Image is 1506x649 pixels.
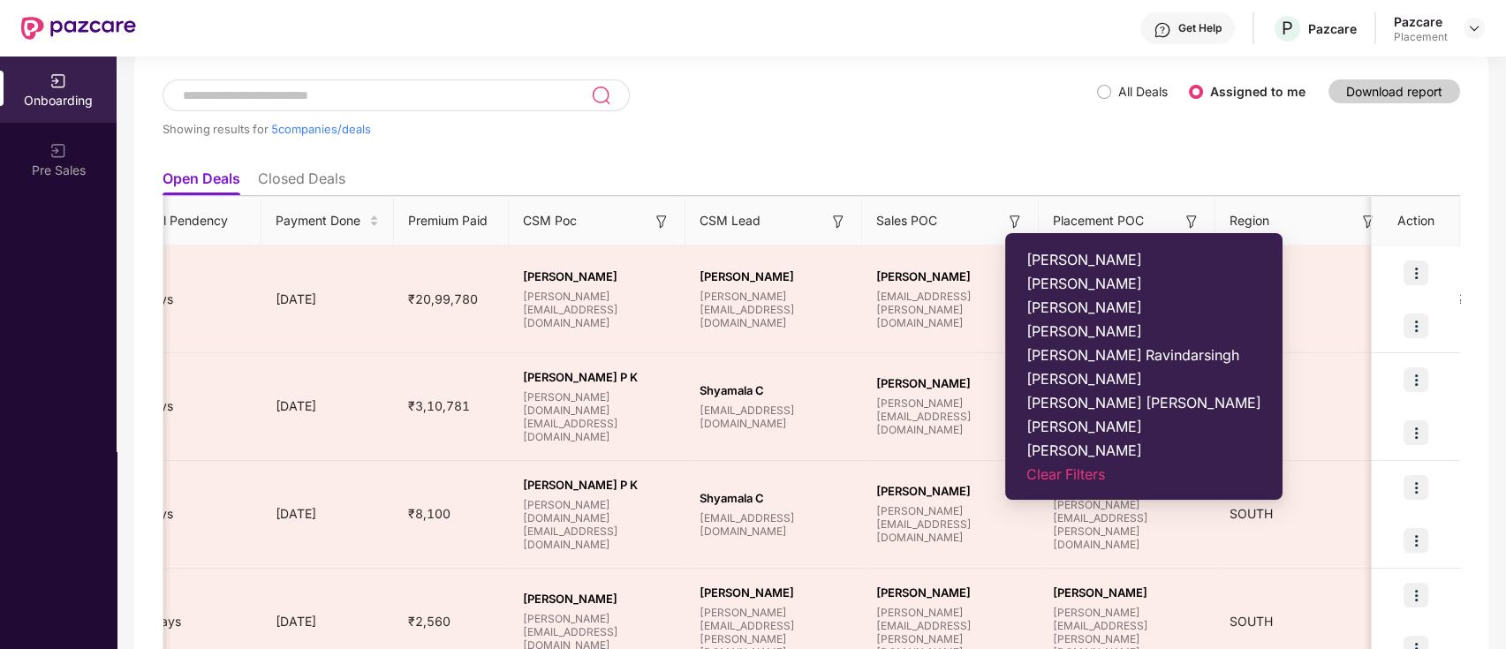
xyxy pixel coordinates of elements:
span: [PERSON_NAME][DOMAIN_NAME][EMAIL_ADDRESS][DOMAIN_NAME] [523,498,671,551]
img: svg+xml;base64,PHN2ZyB3aWR0aD0iMTYiIGhlaWdodD0iMTYiIHZpZXdCb3g9IjAgMCAxNiAxNiIgZmlsbD0ibm9uZSIgeG... [1183,213,1200,230]
span: ₹8,100 [394,506,465,521]
span: ₹3,10,781 [394,398,484,413]
div: Pazcare [1308,20,1357,37]
span: [PERSON_NAME] [876,585,1025,600]
span: [PERSON_NAME] [700,585,848,600]
span: [EMAIL_ADDRESS][DOMAIN_NAME] [700,511,848,538]
span: 5 companies/deals [271,122,371,136]
span: Sales POC [876,211,937,230]
span: [PERSON_NAME] [876,484,1025,498]
div: [DATE] [261,504,394,524]
span: [PERSON_NAME][EMAIL_ADDRESS][PERSON_NAME][DOMAIN_NAME] [1053,498,1201,551]
span: [EMAIL_ADDRESS][PERSON_NAME][DOMAIN_NAME] [876,290,1025,329]
span: [PERSON_NAME] [876,376,1025,390]
th: Overall Pendency [111,197,261,245]
img: svg+xml;base64,PHN2ZyBpZD0iRHJvcGRvd24tMzJ4MzIiIHhtbG5zPSJodHRwOi8vd3d3LnczLm9yZy8yMDAwL3N2ZyIgd2... [1467,21,1481,35]
div: 122 days [111,612,261,631]
img: icon [1404,367,1428,392]
img: svg+xml;base64,PHN2ZyB3aWR0aD0iMTYiIGhlaWdodD0iMTYiIHZpZXdCb3g9IjAgMCAxNiAxNiIgZmlsbD0ibm9uZSIgeG... [829,213,847,230]
span: [PERSON_NAME][EMAIL_ADDRESS][DOMAIN_NAME] [876,396,1025,436]
span: Placement POC [1053,211,1144,230]
li: Open Deals [163,170,240,195]
div: Pazcare [1394,13,1448,30]
th: Action [1372,197,1460,245]
div: [DATE] [261,290,394,309]
span: [PERSON_NAME] P K [523,370,671,384]
img: icon [1404,313,1428,338]
img: New Pazcare Logo [21,17,136,40]
span: [PERSON_NAME] [876,269,1025,283]
span: [PERSON_NAME] [700,269,848,283]
span: [PERSON_NAME][EMAIL_ADDRESS][DOMAIN_NAME] [876,504,1025,544]
div: SOUTH [1215,504,1392,524]
label: Assigned to me [1210,84,1305,99]
li: Closed Deals [258,170,345,195]
div: [DATE] [261,612,394,631]
span: [PERSON_NAME] [1053,585,1201,600]
span: [PERSON_NAME] [PERSON_NAME] [1026,394,1261,411]
span: [PERSON_NAME][EMAIL_ADDRESS][DOMAIN_NAME] [700,290,848,329]
span: Shyamala C [700,491,848,505]
span: [PERSON_NAME] P K [523,478,671,492]
img: svg+xml;base64,PHN2ZyB3aWR0aD0iMjAiIGhlaWdodD0iMjAiIHZpZXdCb3g9IjAgMCAyMCAyMCIgZmlsbD0ibm9uZSIgeG... [49,72,67,90]
span: [PERSON_NAME][DOMAIN_NAME][EMAIL_ADDRESS][DOMAIN_NAME] [523,390,671,443]
img: icon [1404,528,1428,553]
span: [EMAIL_ADDRESS][DOMAIN_NAME] [700,404,848,430]
span: P [1282,18,1293,39]
div: 39 days [111,396,261,416]
label: All Deals [1118,84,1168,99]
div: [DATE] [261,396,394,416]
div: Placement [1394,30,1448,44]
div: SOUTH [1215,290,1392,309]
div: 55 days [111,504,261,524]
span: [PERSON_NAME] [1026,322,1261,340]
img: svg+xml;base64,PHN2ZyB3aWR0aD0iMTYiIGhlaWdodD0iMTYiIHZpZXdCb3g9IjAgMCAxNiAxNiIgZmlsbD0ibm9uZSIgeG... [1359,213,1377,230]
img: svg+xml;base64,PHN2ZyB3aWR0aD0iMjAiIGhlaWdodD0iMjAiIHZpZXdCb3g9IjAgMCAyMCAyMCIgZmlsbD0ibm9uZSIgeG... [49,142,67,160]
span: [PERSON_NAME] [1026,441,1261,459]
span: [PERSON_NAME] [1026,275,1261,292]
span: CSM Lead [700,211,761,230]
span: Shyamala C [700,383,848,397]
img: svg+xml;base64,PHN2ZyBpZD0iSGVscC0zMngzMiIgeG1sbnM9Imh0dHA6Ly93d3cudzMub3JnLzIwMDAvc3ZnIiB3aWR0aD... [1154,21,1171,39]
span: Payment Done [276,211,366,230]
span: [PERSON_NAME] [1026,251,1261,268]
span: Region [1230,211,1269,230]
span: CSM Poc [523,211,577,230]
img: svg+xml;base64,PHN2ZyB3aWR0aD0iMTYiIGhlaWdodD0iMTYiIHZpZXdCb3g9IjAgMCAxNiAxNiIgZmlsbD0ibm9uZSIgeG... [653,213,670,230]
button: Download report [1328,79,1460,103]
span: [PERSON_NAME] [1026,298,1261,316]
span: [PERSON_NAME][EMAIL_ADDRESS][DOMAIN_NAME] [523,290,671,329]
th: Premium Paid [394,197,509,245]
span: Clear Filters [1026,465,1261,483]
span: [PERSON_NAME] [1026,370,1261,388]
img: icon [1404,420,1428,445]
div: Showing results for [163,122,1097,136]
img: svg+xml;base64,PHN2ZyB3aWR0aD0iMTYiIGhlaWdodD0iMTYiIHZpZXdCb3g9IjAgMCAxNiAxNiIgZmlsbD0ibm9uZSIgeG... [1006,213,1024,230]
div: 17 days [111,290,261,309]
img: svg+xml;base64,PHN2ZyB3aWR0aD0iMjQiIGhlaWdodD0iMjUiIHZpZXdCb3g9IjAgMCAyNCAyNSIgZmlsbD0ibm9uZSIgeG... [591,85,611,106]
div: Get Help [1178,21,1222,35]
img: icon [1404,260,1428,285]
span: ₹20,99,780 [394,291,492,306]
span: [PERSON_NAME] [523,592,671,606]
span: [PERSON_NAME] Ravindarsingh [1026,346,1261,364]
div: SOUTH [1215,396,1392,416]
th: Payment Done [261,197,394,245]
span: ₹2,560 [394,614,465,629]
img: icon [1404,475,1428,500]
span: [PERSON_NAME] [1026,418,1261,435]
span: [PERSON_NAME] [523,269,671,283]
div: SOUTH [1215,612,1392,631]
img: icon [1404,583,1428,607]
